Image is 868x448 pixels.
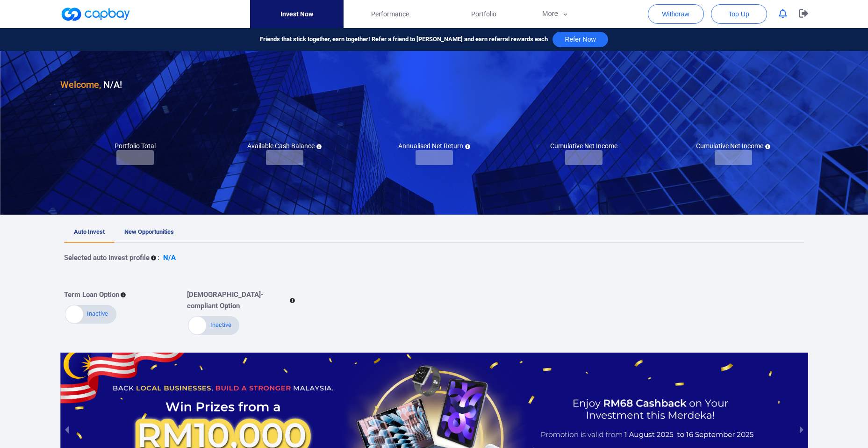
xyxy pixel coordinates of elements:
span: Performance [371,9,409,19]
p: Selected auto invest profile [64,252,150,263]
button: Top Up [711,4,767,24]
p: N/A [163,252,176,263]
p: : [158,252,159,263]
span: New Opportunities [124,228,174,235]
h5: Cumulative Net Income [550,142,617,150]
h5: Available Cash Balance [247,142,322,150]
span: Friends that stick together, earn together! Refer a friend to [PERSON_NAME] and earn referral rew... [260,35,548,44]
span: Portfolio [471,9,496,19]
button: Withdraw [648,4,704,24]
p: Term Loan Option [64,289,119,300]
span: Top Up [728,9,749,19]
h5: Annualised Net Return [398,142,470,150]
h5: Cumulative Net Income [696,142,770,150]
span: Welcome, [60,79,101,90]
button: Refer Now [552,32,608,47]
h5: Portfolio Total [115,142,156,150]
span: Auto Invest [74,228,105,235]
p: [DEMOGRAPHIC_DATA]-compliant Option [187,289,288,311]
h3: N/A ! [60,77,122,92]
